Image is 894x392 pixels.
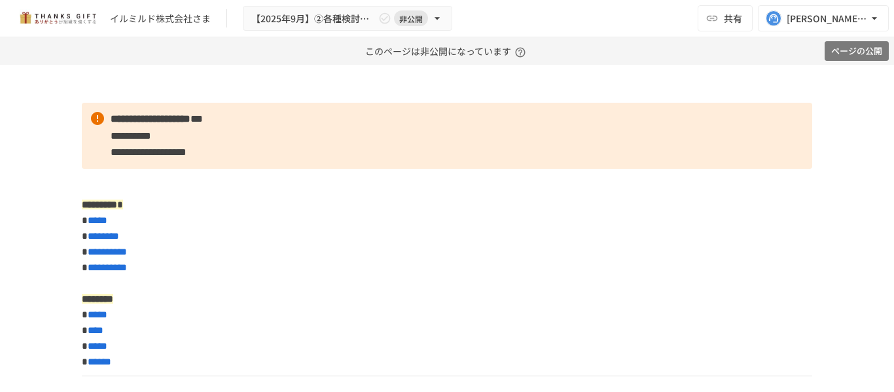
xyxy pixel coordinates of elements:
[698,5,753,31] button: 共有
[724,11,742,26] span: 共有
[251,10,376,27] span: 【2025年9月】②各種検討項目のすり合わせ/ THANKS GIFTキックオフMTG
[394,12,428,26] span: 非公開
[243,6,452,31] button: 【2025年9月】②各種検討項目のすり合わせ/ THANKS GIFTキックオフMTG非公開
[365,37,529,65] p: このページは非公開になっています
[825,41,889,62] button: ページの公開
[758,5,889,31] button: [PERSON_NAME][EMAIL_ADDRESS][DOMAIN_NAME]
[16,8,99,29] img: mMP1OxWUAhQbsRWCurg7vIHe5HqDpP7qZo7fRoNLXQh
[110,12,211,26] div: イルミルド株式会社さま
[787,10,868,27] div: [PERSON_NAME][EMAIL_ADDRESS][DOMAIN_NAME]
